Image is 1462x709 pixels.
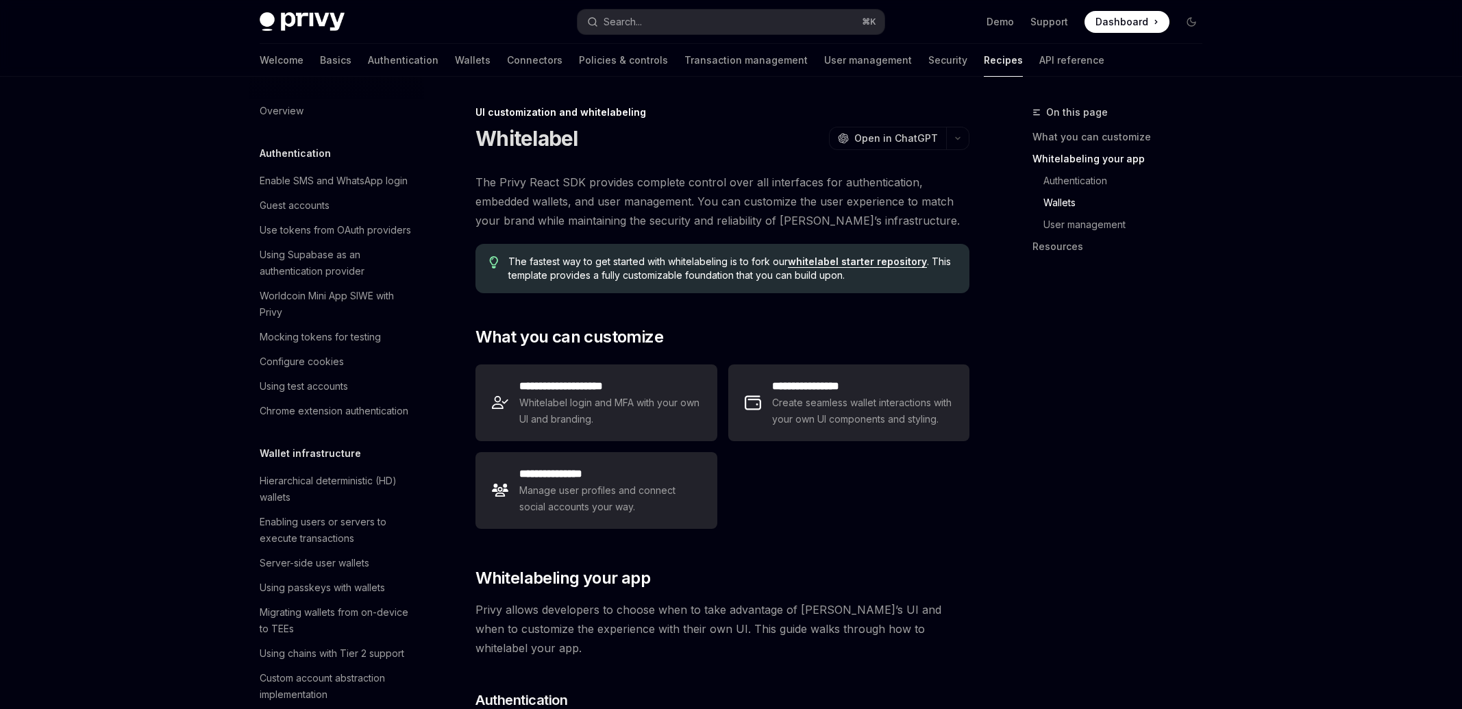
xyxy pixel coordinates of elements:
[260,353,344,370] div: Configure cookies
[684,44,808,77] a: Transaction management
[1039,44,1104,77] a: API reference
[475,567,650,589] span: Whitelabeling your app
[519,395,700,427] span: Whitelabel login and MFA with your own UI and branding.
[260,514,416,547] div: Enabling users or servers to execute transactions
[475,600,969,658] span: Privy allows developers to choose when to take advantage of [PERSON_NAME]’s UI and when to custom...
[260,645,404,662] div: Using chains with Tier 2 support
[1046,104,1108,121] span: On this page
[249,575,424,600] a: Using passkeys with wallets
[1032,170,1213,192] a: Authentication
[368,44,438,77] a: Authentication
[578,10,884,34] button: Open search
[249,99,424,123] a: Overview
[1030,15,1068,29] a: Support
[824,44,912,77] a: User management
[604,14,642,30] div: Search...
[260,288,416,321] div: Worldcoin Mini App SIWE with Privy
[260,329,381,345] div: Mocking tokens for testing
[475,105,969,119] div: UI customization and whitelabeling
[260,12,345,32] img: dark logo
[249,325,424,349] a: Mocking tokens for testing
[1032,126,1213,148] a: What you can customize
[260,103,303,119] div: Overview
[489,256,499,269] svg: Tip
[1032,236,1213,258] a: Resources
[1095,15,1148,29] span: Dashboard
[508,255,956,282] span: The fastest way to get started with whitelabeling is to fork our . This template provides a fully...
[475,173,969,230] span: The Privy React SDK provides complete control over all interfaces for authentication, embedded wa...
[249,551,424,575] a: Server-side user wallets
[249,510,424,551] a: Enabling users or servers to execute transactions
[260,247,416,279] div: Using Supabase as an authentication provider
[1032,214,1213,236] a: User management
[579,44,668,77] a: Policies & controls
[260,580,385,596] div: Using passkeys with wallets
[249,284,424,325] a: Worldcoin Mini App SIWE with Privy
[260,445,361,462] h5: Wallet infrastructure
[862,16,876,27] span: ⌘ K
[249,374,424,399] a: Using test accounts
[1032,192,1213,214] a: Wallets
[854,132,938,145] span: Open in ChatGPT
[260,222,411,238] div: Use tokens from OAuth providers
[260,473,416,506] div: Hierarchical deterministic (HD) wallets
[475,452,717,529] a: **** **** *****Manage user profiles and connect social accounts your way.
[249,242,424,284] a: Using Supabase as an authentication provider
[260,670,416,703] div: Custom account abstraction implementation
[772,395,953,427] span: Create seamless wallet interactions with your own UI components and styling.
[1032,148,1213,170] a: Whitelabeling your app
[984,44,1023,77] a: Recipes
[455,44,491,77] a: Wallets
[260,403,408,419] div: Chrome extension authentication
[249,469,424,510] a: Hierarchical deterministic (HD) wallets
[249,349,424,374] a: Configure cookies
[249,218,424,242] a: Use tokens from OAuth providers
[987,15,1014,29] a: Demo
[507,44,562,77] a: Connectors
[249,193,424,218] a: Guest accounts
[1085,11,1169,33] a: Dashboard
[249,399,424,423] a: Chrome extension authentication
[260,44,303,77] a: Welcome
[728,364,969,441] a: **** **** **** *Create seamless wallet interactions with your own UI components and styling.
[249,666,424,707] a: Custom account abstraction implementation
[249,169,424,193] a: Enable SMS and WhatsApp login
[475,326,663,348] span: What you can customize
[260,197,330,214] div: Guest accounts
[260,173,408,189] div: Enable SMS and WhatsApp login
[788,256,927,268] a: whitelabel starter repository
[475,126,578,151] h1: Whitelabel
[260,378,348,395] div: Using test accounts
[320,44,351,77] a: Basics
[249,600,424,641] a: Migrating wallets from on-device to TEEs
[260,604,416,637] div: Migrating wallets from on-device to TEEs
[928,44,967,77] a: Security
[260,145,331,162] h5: Authentication
[260,555,369,571] div: Server-side user wallets
[249,641,424,666] a: Using chains with Tier 2 support
[1180,11,1202,33] button: Toggle dark mode
[829,127,946,150] button: Open in ChatGPT
[519,482,700,515] span: Manage user profiles and connect social accounts your way.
